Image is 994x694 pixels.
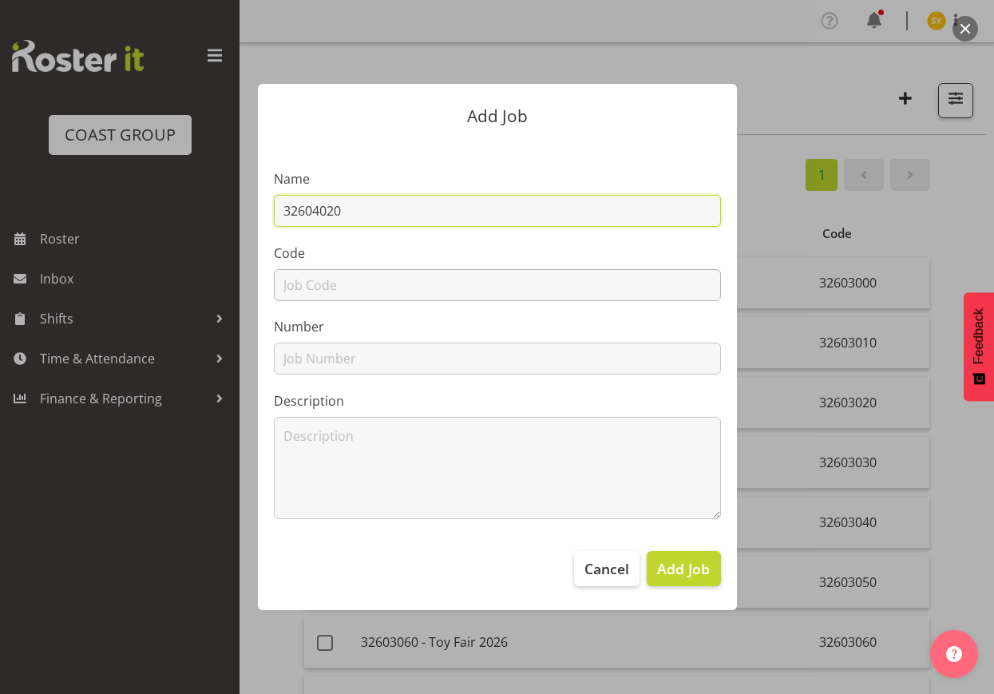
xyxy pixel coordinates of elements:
span: Add Job [657,558,710,579]
label: Number [274,317,721,336]
label: Name [274,169,721,188]
input: Job Code [274,269,721,301]
span: Cancel [584,558,629,579]
p: Add Job [274,108,721,125]
button: Feedback - Show survey [964,292,994,401]
label: Description [274,391,721,410]
img: help-xxl-2.png [946,646,962,662]
button: Add Job [647,551,720,586]
label: Code [274,244,721,263]
input: Job Number [274,343,721,375]
button: Cancel [574,551,640,586]
input: Job Name [274,195,721,227]
span: Feedback [972,308,986,364]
